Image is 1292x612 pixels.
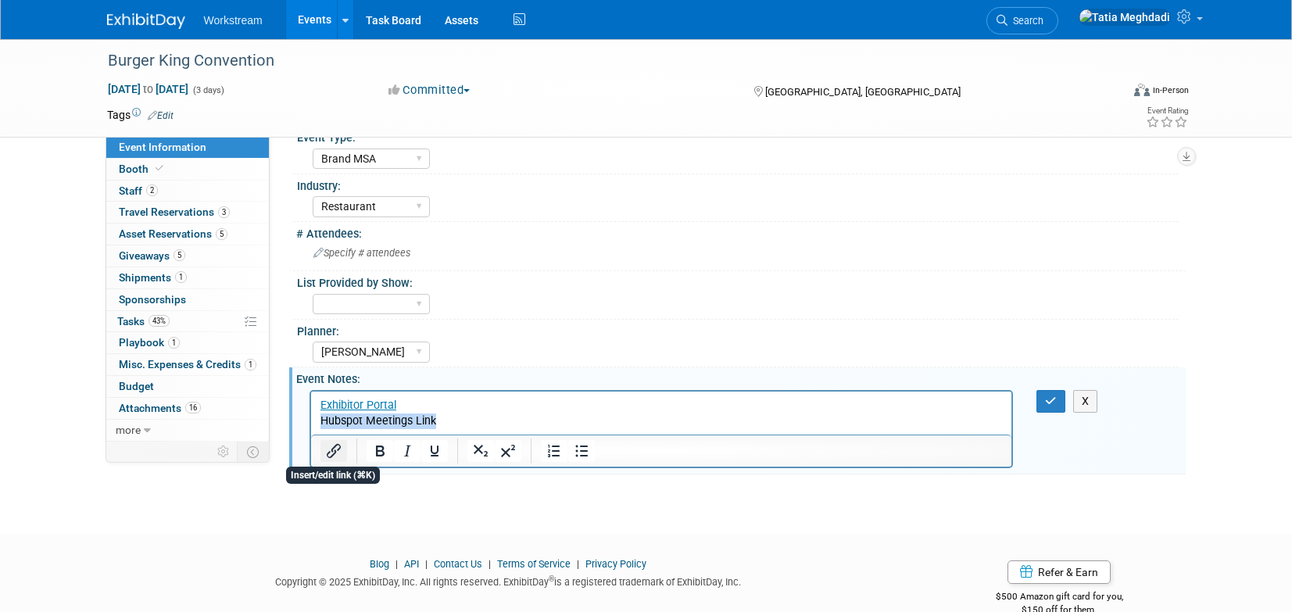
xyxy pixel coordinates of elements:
[106,376,269,397] a: Budget
[585,558,646,570] a: Privacy Policy
[107,82,189,96] span: [DATE] [DATE]
[1007,15,1043,27] span: Search
[119,141,206,153] span: Event Information
[119,271,187,284] span: Shipments
[765,86,961,98] span: [GEOGRAPHIC_DATA], [GEOGRAPHIC_DATA]
[573,558,583,570] span: |
[237,442,269,462] td: Toggle Event Tabs
[148,110,174,121] a: Edit
[106,181,269,202] a: Staff2
[102,47,1097,75] div: Burger King Convention
[568,440,595,462] button: Bullet list
[421,440,448,462] button: Underline
[1079,9,1171,26] img: Tatia Meghdadi
[296,222,1186,242] div: # Attendees:
[495,440,521,462] button: Superscript
[191,85,224,95] span: (3 days)
[218,206,230,218] span: 3
[434,558,482,570] a: Contact Us
[119,249,185,262] span: Giveaways
[1146,107,1188,115] div: Event Rating
[1007,560,1111,584] a: Refer & Earn
[204,14,263,27] span: Workstream
[119,336,180,349] span: Playbook
[106,332,269,353] a: Playbook1
[370,558,389,570] a: Blog
[296,367,1186,387] div: Event Notes:
[485,558,495,570] span: |
[1134,84,1150,96] img: Format-Inperson.png
[297,320,1179,339] div: Planner:
[107,13,185,29] img: ExhibitDay
[986,7,1058,34] a: Search
[106,420,269,441] a: more
[107,571,911,589] div: Copyright © 2025 ExhibitDay, Inc. All rights reserved. ExhibitDay is a registered trademark of Ex...
[106,354,269,375] a: Misc. Expenses & Credits1
[119,380,154,392] span: Budget
[467,440,494,462] button: Subscript
[106,245,269,267] a: Giveaways5
[297,174,1179,194] div: Industry:
[297,271,1179,291] div: List Provided by Show:
[1152,84,1189,96] div: In-Person
[404,558,419,570] a: API
[106,159,269,180] a: Booth
[119,293,186,306] span: Sponsorships
[383,82,476,98] button: Committed
[106,267,269,288] a: Shipments1
[367,440,393,462] button: Bold
[107,107,174,123] td: Tags
[156,164,163,173] i: Booth reservation complete
[1029,81,1190,105] div: Event Format
[245,359,256,370] span: 1
[168,337,180,349] span: 1
[320,440,347,462] button: Insert/edit link
[106,289,269,310] a: Sponsorships
[549,574,554,583] sup: ®
[106,137,269,158] a: Event Information
[216,228,227,240] span: 5
[116,424,141,436] span: more
[119,163,166,175] span: Booth
[106,311,269,332] a: Tasks43%
[119,402,201,414] span: Attachments
[149,315,170,327] span: 43%
[175,271,187,283] span: 1
[119,227,227,240] span: Asset Reservations
[106,398,269,419] a: Attachments16
[210,442,238,462] td: Personalize Event Tab Strip
[1073,390,1098,413] button: X
[119,206,230,218] span: Travel Reservations
[117,315,170,327] span: Tasks
[313,247,410,259] span: Specify # attendees
[497,558,571,570] a: Terms of Service
[311,392,1012,435] iframe: Rich Text Area
[421,558,431,570] span: |
[106,224,269,245] a: Asset Reservations5
[141,83,156,95] span: to
[185,402,201,413] span: 16
[119,184,158,197] span: Staff
[146,184,158,196] span: 2
[119,358,256,370] span: Misc. Expenses & Credits
[392,558,402,570] span: |
[541,440,567,462] button: Numbered list
[174,249,185,261] span: 5
[106,202,269,223] a: Travel Reservations3
[394,440,421,462] button: Italic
